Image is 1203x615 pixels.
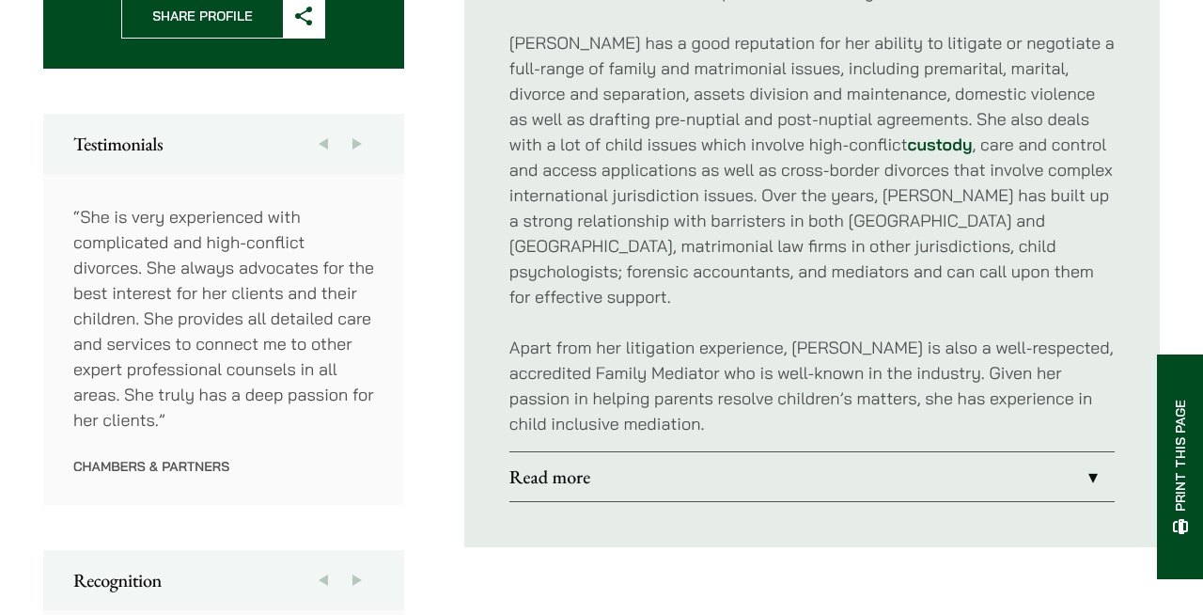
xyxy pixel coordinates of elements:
h2: Testimonials [73,133,374,155]
button: Previous [306,114,340,174]
button: Next [340,550,374,610]
p: “She is very experienced with complicated and high-conflict divorces. She always advocates for th... [73,204,374,433]
p: [PERSON_NAME] has a good reputation for her ability to litigate or negotiate a full-range of fami... [509,30,1115,309]
a: Read more [509,452,1115,501]
p: Chambers & Partners [73,458,374,475]
a: custody [908,134,973,155]
h2: Recognition [73,569,374,591]
p: Apart from her litigation experience, [PERSON_NAME] is also a well-respected, accredited Family M... [509,335,1115,436]
button: Previous [306,550,340,610]
button: Next [340,114,374,174]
